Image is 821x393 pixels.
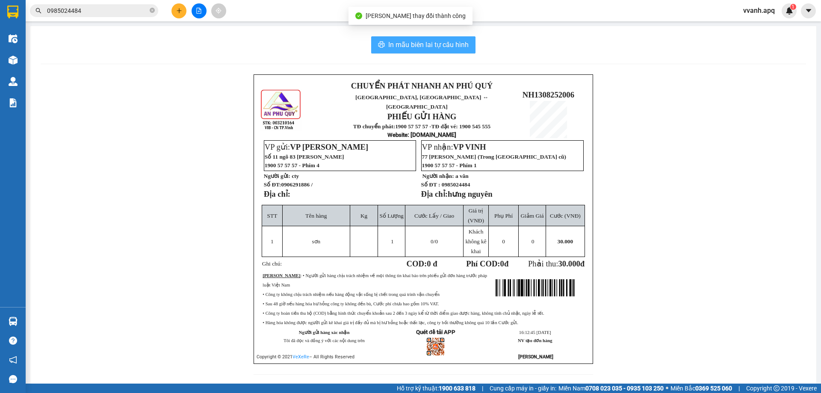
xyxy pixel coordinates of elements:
span: 30.000 [558,259,580,268]
span: VP nhận: [422,142,486,151]
strong: 1900 57 57 57 - [395,123,431,130]
img: warehouse-icon [9,34,18,43]
span: plus [176,8,182,14]
span: 1900 57 57 57 - Phím 1 [422,162,477,168]
span: Copyright © 2021 – All Rights Reserved [257,354,354,360]
span: 16:12:45 [DATE] [519,330,551,335]
span: Cước Lấy / Giao [414,213,454,219]
span: [GEOGRAPHIC_DATA], [GEOGRAPHIC_DATA] ↔ [GEOGRAPHIC_DATA] [355,94,488,110]
span: Số Lượng [380,213,404,219]
span: Giảm Giá [520,213,543,219]
span: 1 [791,4,794,10]
span: Tôi đã đọc và đồng ý với các nội dung trên [284,338,365,343]
img: logo [4,46,16,89]
span: file-add [196,8,202,14]
span: caret-down [805,7,812,15]
span: Kg [360,213,367,219]
strong: NV tạo đơn hàng [518,338,552,343]
span: aim [216,8,221,14]
img: warehouse-icon [9,317,18,326]
span: ⚪️ [666,387,668,390]
span: • Hàng hóa không được người gửi kê khai giá trị đầy đủ mà bị hư hỏng hoặc thất lạc, công ty bồi t... [263,320,518,325]
span: message [9,375,17,383]
button: caret-down [801,3,816,18]
img: logo-vxr [7,6,18,18]
span: question-circle [9,337,17,345]
span: a văn [455,173,469,179]
span: VP VINH [453,142,486,151]
span: 1 [271,238,274,245]
span: printer [378,41,385,49]
strong: 1900 633 818 [439,385,475,392]
span: Hỗ trợ kỹ thuật: [397,384,475,393]
button: file-add [192,3,207,18]
strong: CHUYỂN PHÁT NHANH AN PHÚ QUÝ [20,7,81,35]
span: close-circle [150,8,155,13]
span: copyright [774,385,780,391]
img: icon-new-feature [786,7,793,15]
span: 0906291886 / [281,181,313,188]
a: VeXeRe [292,354,309,360]
span: Cung cấp máy in - giấy in: [490,384,556,393]
span: Tên hàng [305,213,327,219]
strong: Quét để tải APP [416,329,455,335]
span: [GEOGRAPHIC_DATA], [GEOGRAPHIC_DATA] ↔ [GEOGRAPHIC_DATA] [19,36,82,65]
span: | [482,384,483,393]
button: plus [171,3,186,18]
button: printerIn mẫu biên lai tự cấu hình [371,36,475,53]
input: Tìm tên, số ĐT hoặc mã đơn [47,6,148,15]
span: Phải thu: [528,259,585,268]
strong: 0708 023 035 - 0935 103 250 [585,385,664,392]
span: 1 [391,238,394,245]
strong: Số ĐT: [264,181,313,188]
span: 0 [500,259,504,268]
strong: Số ĐT : [421,181,440,188]
span: notification [9,356,17,364]
span: • Công ty hoàn tiền thu hộ (COD) bằng hình thức chuyển khoản sau 2 đến 3 ngày kể từ thời điểm gia... [263,311,544,316]
span: vvanh.apq [736,5,782,16]
span: search [35,8,41,14]
span: [PERSON_NAME] thay đổi thành công [366,12,466,19]
span: STT [267,213,278,219]
sup: 1 [790,4,796,10]
strong: Địa chỉ: [264,189,290,198]
span: 1900 57 57 57 - Phím 4 [265,162,319,168]
strong: : [DOMAIN_NAME] [387,131,456,138]
span: NH1308252006 [523,90,574,99]
button: aim [211,3,226,18]
span: VP [PERSON_NAME] [290,142,368,151]
span: Miền Nam [558,384,664,393]
span: Số 11 ngõ 83 [PERSON_NAME] [265,154,344,160]
span: 0 [502,238,505,245]
strong: Người gửi: [264,173,290,179]
span: Cước (VNĐ) [550,213,581,219]
img: solution-icon [9,98,18,107]
strong: TĐ chuyển phát: [353,123,395,130]
strong: COD: [407,259,437,268]
span: 30.000 [558,238,573,245]
span: sơn [312,238,320,245]
span: Ghi chú: [262,260,282,267]
span: Giá trị (VNĐ) [468,207,484,224]
strong: Phí COD: đ [466,259,508,268]
span: đ [580,259,585,268]
strong: Địa chỉ: [421,189,448,198]
span: /0 [431,238,438,245]
span: Website [387,132,408,138]
span: hưng nguyên [448,189,493,198]
span: 77 [PERSON_NAME] (Trong [GEOGRAPHIC_DATA] cũ) [422,154,566,160]
span: | [738,384,740,393]
span: VP gửi: [265,142,368,151]
span: 0985024484 [442,181,470,188]
img: logo [260,89,302,131]
strong: TĐ đặt vé: 1900 545 555 [431,123,491,130]
span: close-circle [150,7,155,15]
span: In mẫu biên lai tự cấu hình [388,39,469,50]
span: 0 [532,238,535,245]
strong: CHUYỂN PHÁT NHANH AN PHÚ QUÝ [351,81,493,90]
span: Miền Bắc [670,384,732,393]
strong: [PERSON_NAME] [263,273,300,278]
img: warehouse-icon [9,56,18,65]
strong: Người nhận: [422,173,454,179]
span: 0 [431,238,434,245]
